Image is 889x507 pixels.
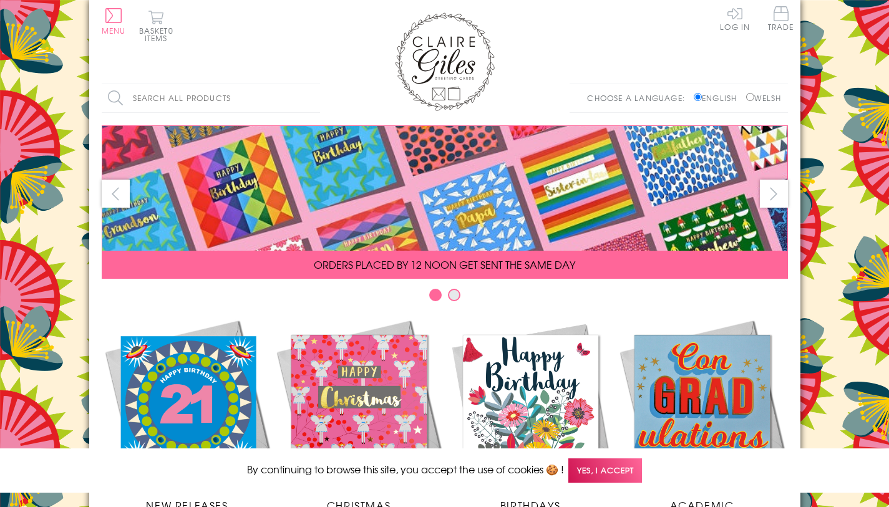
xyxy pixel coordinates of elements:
a: Trade [768,6,794,33]
div: Carousel Pagination [102,288,788,307]
span: Menu [102,25,126,36]
img: Claire Giles Greetings Cards [395,12,495,111]
input: Search all products [102,84,320,112]
span: 0 items [145,25,173,44]
input: Search [308,84,320,112]
input: English [694,93,702,101]
button: prev [102,180,130,208]
a: Log In [720,6,750,31]
label: Welsh [746,92,782,104]
span: Trade [768,6,794,31]
button: Basket0 items [139,10,173,42]
button: Carousel Page 2 [448,289,460,301]
button: Menu [102,8,126,34]
button: Carousel Page 1 (Current Slide) [429,289,442,301]
span: ORDERS PLACED BY 12 NOON GET SENT THE SAME DAY [314,257,575,272]
input: Welsh [746,93,754,101]
span: Yes, I accept [568,458,642,483]
button: next [760,180,788,208]
label: English [694,92,743,104]
p: Choose a language: [587,92,691,104]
